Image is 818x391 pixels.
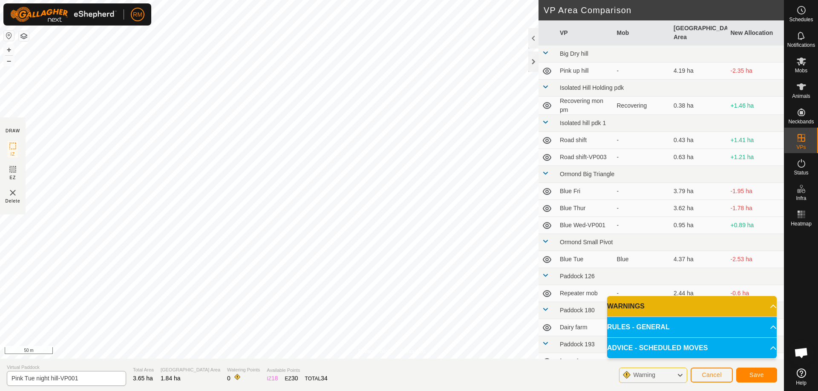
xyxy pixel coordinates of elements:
[727,20,784,46] th: New Allocation
[556,319,613,336] td: Dairy farm
[544,5,784,15] h2: VP Area Comparison
[727,251,784,268] td: -2.53 ha
[670,63,727,80] td: 4.19 ha
[358,348,390,355] a: Privacy Policy
[670,132,727,149] td: 0.43 ha
[161,375,181,382] span: 1.84 ha
[161,366,220,374] span: [GEOGRAPHIC_DATA] Area
[727,217,784,234] td: +0.89 ha
[556,149,613,166] td: Road shift-VP003
[321,375,328,382] span: 34
[305,374,328,383] div: TOTAL
[670,285,727,302] td: 2.44 ha
[794,170,808,175] span: Status
[6,128,20,134] div: DRAW
[727,285,784,302] td: -0.6 ha
[617,221,667,230] div: -
[560,84,624,91] span: Isolated Hill Holding pdk
[617,153,667,162] div: -
[4,31,14,41] button: Reset Map
[556,200,613,217] td: Blue Thur
[7,364,126,371] span: Virtual Paddock
[792,94,810,99] span: Animals
[4,56,14,66] button: –
[727,97,784,115] td: +1.46 ha
[789,340,814,365] div: Open chat
[670,149,727,166] td: 0.63 ha
[267,374,278,383] div: IZ
[788,119,814,124] span: Neckbands
[727,200,784,217] td: -1.78 ha
[670,251,727,268] td: 4.37 ha
[607,343,708,353] span: ADVICE - SCHEDULED MOVES
[613,20,671,46] th: Mob
[784,365,818,389] a: Help
[617,255,667,264] div: Blue
[556,353,613,370] td: [DATE] 08:12:40
[617,136,667,145] div: -
[607,322,670,332] span: RULES - GENERAL
[607,301,645,311] span: WARNINGS
[556,217,613,234] td: Blue Wed-VP001
[795,68,807,73] span: Mobs
[617,66,667,75] div: -
[617,187,667,196] div: -
[617,101,667,110] div: Recovering
[560,120,606,126] span: Isolated hill pdk 1
[736,368,777,382] button: Save
[560,171,614,177] span: Ormond Big Triangle
[285,374,298,383] div: EZ
[617,204,667,213] div: -
[670,20,727,46] th: [GEOGRAPHIC_DATA] Area
[11,151,15,157] span: IZ
[670,97,727,115] td: 0.38 ha
[560,307,595,314] span: Paddock 180
[670,200,727,217] td: 3.62 ha
[556,251,613,268] td: Blue Tue
[556,183,613,200] td: Blue Fri
[133,366,154,374] span: Total Area
[702,371,722,378] span: Cancel
[227,375,230,382] span: 0
[10,7,117,22] img: Gallagher Logo
[291,375,298,382] span: 30
[6,198,20,204] span: Delete
[19,31,29,41] button: Map Layers
[607,296,777,317] p-accordion-header: WARNINGS
[749,371,764,378] span: Save
[727,63,784,80] td: -2.35 ha
[267,367,327,374] span: Available Points
[556,285,613,302] td: Repeater mob
[607,338,777,358] p-accordion-header: ADVICE - SCHEDULED MOVES
[560,341,595,348] span: Paddock 193
[4,45,14,55] button: +
[10,174,16,181] span: EZ
[560,50,588,57] span: Big Dry hill
[133,375,153,382] span: 3.65 ha
[556,20,613,46] th: VP
[787,43,815,48] span: Notifications
[400,348,426,355] a: Contact Us
[8,188,18,198] img: VP
[727,132,784,149] td: +1.41 ha
[791,221,812,226] span: Heatmap
[560,273,595,280] span: Paddock 126
[670,217,727,234] td: 0.95 ha
[560,239,613,245] span: Ormond Small Pivot
[796,380,806,385] span: Help
[271,375,278,382] span: 18
[727,149,784,166] td: +1.21 ha
[796,196,806,201] span: Infra
[556,97,613,115] td: Recovering mon pm
[796,145,806,150] span: VPs
[789,17,813,22] span: Schedules
[607,317,777,337] p-accordion-header: RULES - GENERAL
[691,368,733,382] button: Cancel
[633,371,655,378] span: Warning
[133,10,142,19] span: RM
[670,183,727,200] td: 3.79 ha
[556,63,613,80] td: Pink up hill
[227,366,260,374] span: Watering Points
[727,183,784,200] td: -1.95 ha
[617,289,667,298] div: -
